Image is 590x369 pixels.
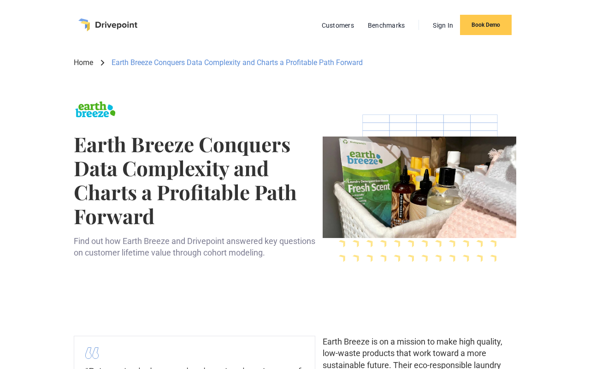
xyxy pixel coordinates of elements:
h1: Earth Breeze Conquers Data Complexity and Charts a Profitable Path Forward [74,132,315,228]
p: Find out how Earth Breeze and Drivepoint answered key questions on customer lifetime value throug... [74,235,315,258]
a: Customers [317,19,359,31]
a: Home [74,58,93,68]
div: Earth Breeze Conquers Data Complexity and Charts a Profitable Path Forward [112,58,363,68]
a: Benchmarks [363,19,410,31]
a: Sign In [428,19,458,31]
a: Book Demo [460,15,512,35]
a: home [78,18,137,31]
